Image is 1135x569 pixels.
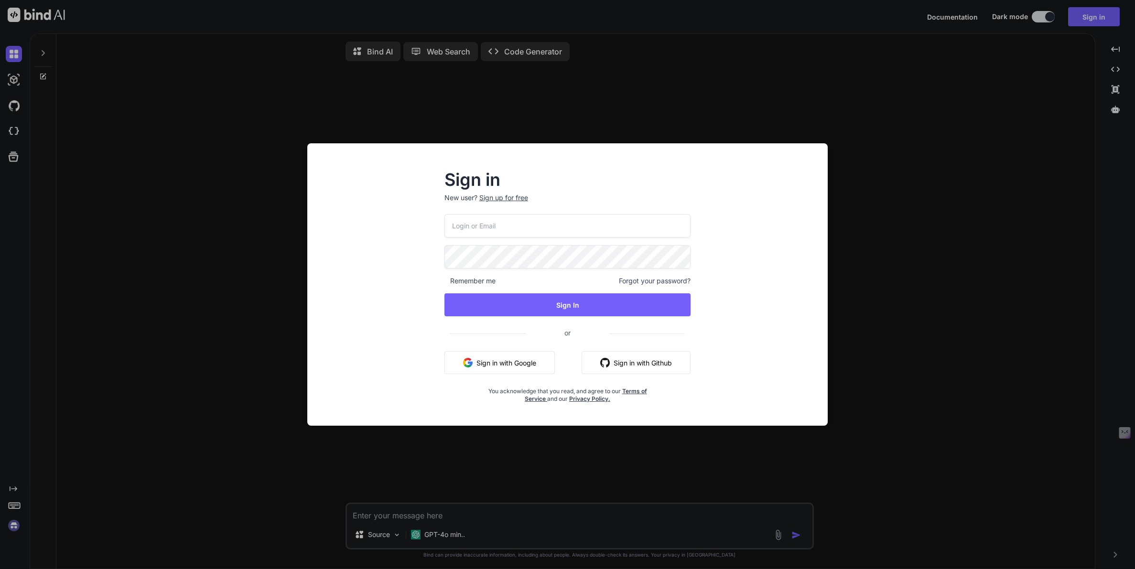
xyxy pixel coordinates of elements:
[619,276,691,286] span: Forgot your password?
[444,293,691,316] button: Sign In
[479,193,528,203] div: Sign up for free
[444,351,555,374] button: Sign in with Google
[463,358,473,367] img: google
[444,276,496,286] span: Remember me
[486,382,650,403] div: You acknowledge that you read, and agree to our and our
[600,358,610,367] img: github
[526,321,609,344] span: or
[525,387,647,402] a: Terms of Service
[444,214,691,237] input: Login or Email
[569,395,610,402] a: Privacy Policy.
[582,351,691,374] button: Sign in with Github
[444,172,691,187] h2: Sign in
[444,193,691,214] p: New user?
